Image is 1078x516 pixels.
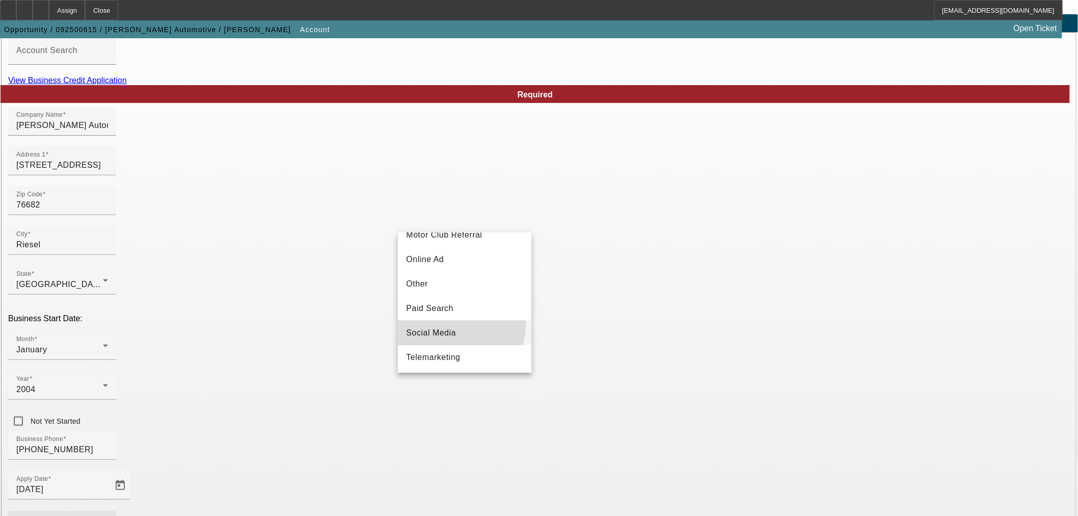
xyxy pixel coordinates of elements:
[406,229,482,241] span: Motor Club Referral
[406,351,460,364] span: Telemarketing
[406,253,444,266] span: Online Ad
[406,302,453,315] span: Paid Search
[406,327,456,339] span: Social Media
[406,278,428,290] span: Other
